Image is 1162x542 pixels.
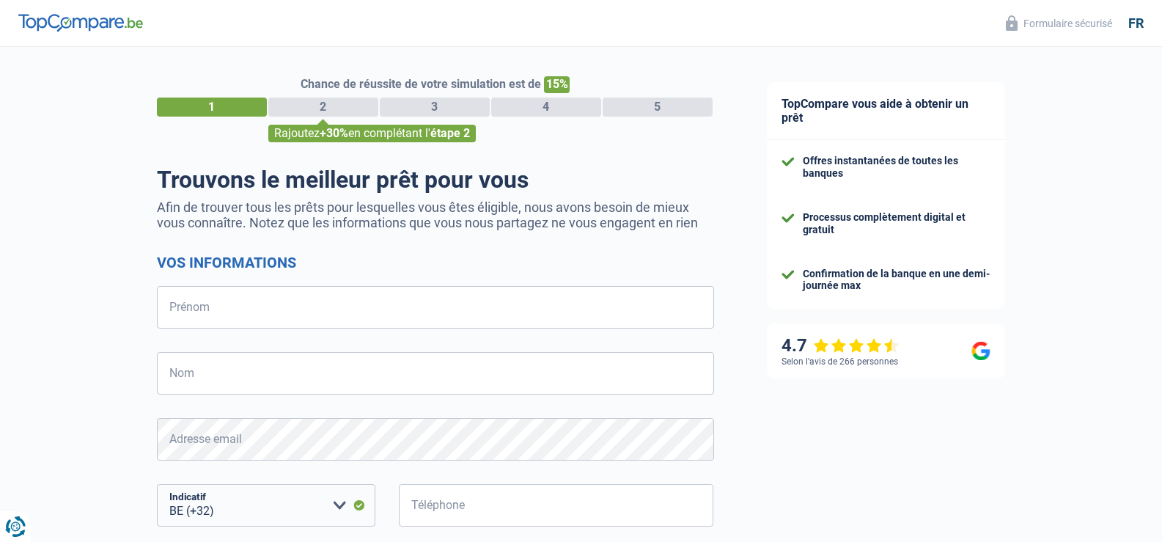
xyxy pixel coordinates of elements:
div: Processus complètement digital et gratuit [803,211,990,236]
div: 4.7 [782,335,900,356]
div: TopCompare vous aide à obtenir un prêt [767,82,1005,140]
p: Afin de trouver tous les prêts pour lesquelles vous êtes éligible, nous avons besoin de mieux vou... [157,199,714,230]
h2: Vos informations [157,254,714,271]
div: 2 [268,98,378,117]
img: TopCompare Logo [18,14,143,32]
div: fr [1128,15,1144,32]
div: Rajoutez en complétant l' [268,125,476,142]
input: 401020304 [399,484,714,527]
span: +30% [320,126,348,140]
span: Chance de réussite de votre simulation est de [301,77,541,91]
span: étape 2 [430,126,470,140]
div: 3 [380,98,490,117]
div: Offres instantanées de toutes les banques [803,155,990,180]
span: 15% [544,76,570,93]
h1: Trouvons le meilleur prêt pour vous [157,166,714,194]
div: 4 [491,98,601,117]
div: Confirmation de la banque en une demi-journée max [803,268,990,293]
div: 5 [603,98,713,117]
button: Formulaire sécurisé [997,11,1121,35]
div: Selon l’avis de 266 personnes [782,356,898,367]
div: 1 [157,98,267,117]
